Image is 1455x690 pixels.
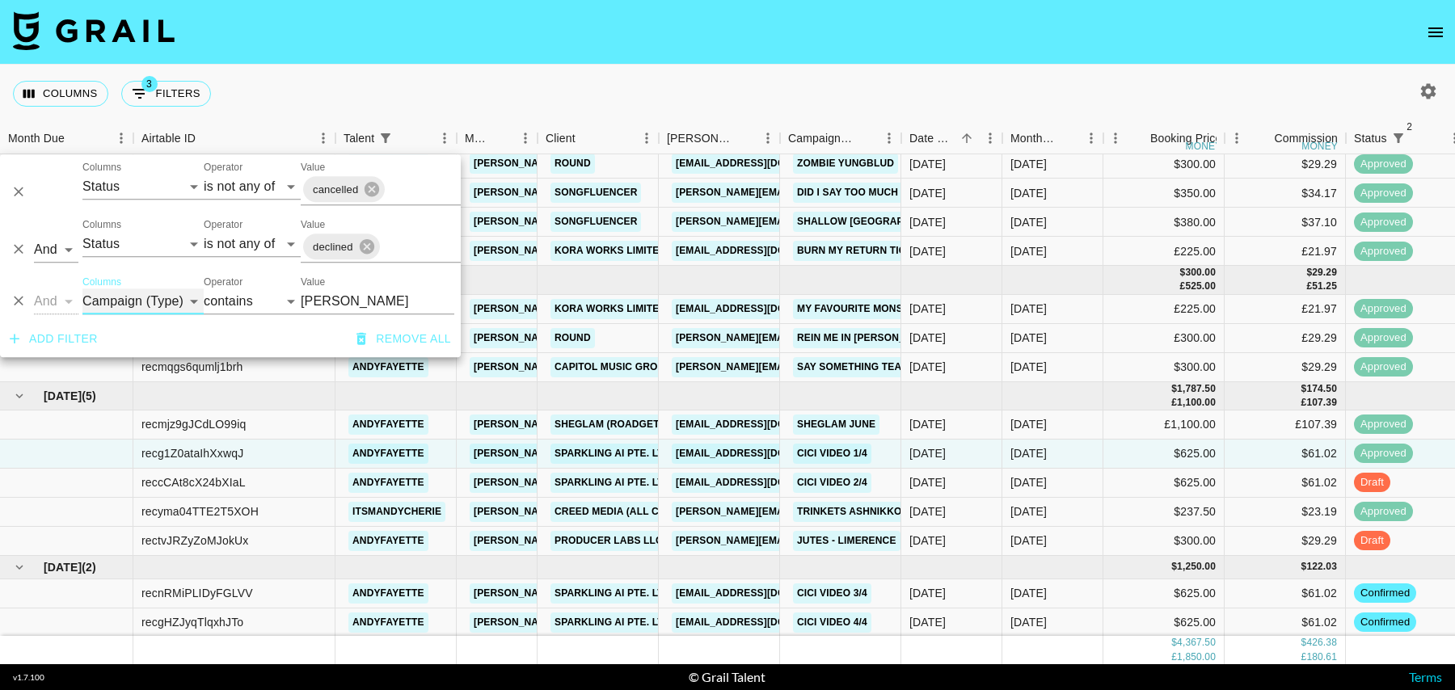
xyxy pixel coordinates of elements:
[1225,324,1346,353] div: £29.29
[470,583,733,604] a: [PERSON_NAME][EMAIL_ADDRESS][DOMAIN_NAME]
[955,127,978,149] button: Sort
[1354,157,1413,172] span: approved
[1306,650,1337,663] div: 180.61
[1225,498,1346,527] div: $23.19
[909,301,946,317] div: 10/06/2025
[1103,440,1225,469] div: $625.00
[301,288,454,314] input: Filter value
[350,324,458,354] button: Remove all
[1354,123,1387,154] div: Status
[1103,295,1225,324] div: £225.00
[1177,650,1216,663] div: 1,850.00
[6,289,31,313] button: Delete
[82,217,121,231] label: Columns
[550,241,670,261] a: KORA WORKS LIMITED
[550,473,677,493] a: SPARKLING AI PTE. LTD.
[34,237,78,263] select: Logic operator
[672,414,853,435] a: [EMAIL_ADDRESS][DOMAIN_NAME]
[3,324,104,354] button: Add filter
[470,357,733,377] a: [PERSON_NAME][EMAIL_ADDRESS][DOMAIN_NAME]
[1301,396,1307,410] div: £
[1177,560,1216,574] div: 1,250.00
[672,212,935,232] a: [PERSON_NAME][EMAIL_ADDRESS][DOMAIN_NAME]
[470,328,733,348] a: [PERSON_NAME][EMAIL_ADDRESS][DOMAIN_NAME]
[550,531,667,551] a: Producer Labs LLC
[1419,16,1452,48] button: open drawer
[1306,280,1312,293] div: £
[672,328,935,348] a: [PERSON_NAME][EMAIL_ADDRESS][DOMAIN_NAME]
[1225,179,1346,208] div: $34.17
[196,127,218,149] button: Sort
[513,126,538,150] button: Menu
[13,11,175,50] img: Grail Talent
[301,275,325,288] label: Value
[133,123,335,154] div: Airtable ID
[121,81,211,107] button: Show filters
[546,123,576,154] div: Client
[13,672,44,683] div: v 1.7.100
[667,123,733,154] div: [PERSON_NAME]
[1225,353,1346,382] div: $29.29
[793,154,898,174] a: Zombie yungblud
[1010,445,1047,461] div: Aug '25
[793,473,871,493] a: Cici Video 2/4
[550,328,595,348] a: Round
[82,559,96,575] span: ( 2 )
[1225,608,1346,637] div: $61.02
[672,583,853,604] a: [EMAIL_ADDRESS][DOMAIN_NAME]
[793,241,930,261] a: Burn My Return Ticket
[793,612,871,633] a: Cici Video 4/4
[1010,532,1047,549] div: Aug '25
[1103,179,1225,208] div: $350.00
[82,160,121,174] label: Columns
[141,416,246,432] div: recmjz9gJCdLO99iq
[1010,585,1047,601] div: Sep '25
[1387,127,1410,149] div: 2 active filters
[1180,280,1186,293] div: £
[1225,126,1249,150] button: Menu
[672,241,853,261] a: [EMAIL_ADDRESS][DOMAIN_NAME]
[141,359,243,375] div: recmqgs6qumlj1brh
[1010,330,1047,346] div: Jul '25
[909,123,955,154] div: Date Created
[1186,141,1222,151] div: money
[1354,586,1416,601] span: confirmed
[1103,579,1225,608] div: $625.00
[1225,469,1346,498] div: $61.02
[1301,560,1307,574] div: $
[909,503,946,520] div: 13/08/2025
[1103,527,1225,556] div: $300.00
[8,385,31,407] button: hide children
[1103,498,1225,527] div: $237.50
[1010,214,1047,230] div: Jun '25
[793,357,1011,377] a: say something teaser [PERSON_NAME]
[6,238,31,262] button: Delete
[141,503,259,520] div: recyma04TTE2T5XOH
[1354,330,1413,346] span: approved
[793,212,959,232] a: SHALLOW [GEOGRAPHIC_DATA]
[374,127,397,149] div: 1 active filter
[1354,360,1413,375] span: approved
[470,444,733,464] a: [PERSON_NAME][EMAIL_ADDRESS][DOMAIN_NAME]
[659,123,780,154] div: Booker
[756,126,780,150] button: Menu
[1010,416,1047,432] div: Aug '25
[877,126,901,150] button: Menu
[689,669,765,685] div: © Grail Talent
[348,473,428,493] a: andyfayette
[1103,469,1225,498] div: $625.00
[1301,141,1338,151] div: money
[909,214,946,230] div: 19/06/2025
[470,502,733,522] a: [PERSON_NAME][EMAIL_ADDRESS][DOMAIN_NAME]
[550,612,677,633] a: SPARKLING AI PTE. LTD.
[141,123,196,154] div: Airtable ID
[1354,615,1416,630] span: confirmed
[301,160,325,174] label: Value
[672,299,853,319] a: [EMAIL_ADDRESS][DOMAIN_NAME]
[465,123,491,154] div: Manager
[1185,266,1216,280] div: 300.00
[470,473,733,493] a: [PERSON_NAME][EMAIL_ADDRESS][DOMAIN_NAME]
[1103,149,1225,179] div: $300.00
[1225,579,1346,608] div: $61.02
[635,126,659,150] button: Menu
